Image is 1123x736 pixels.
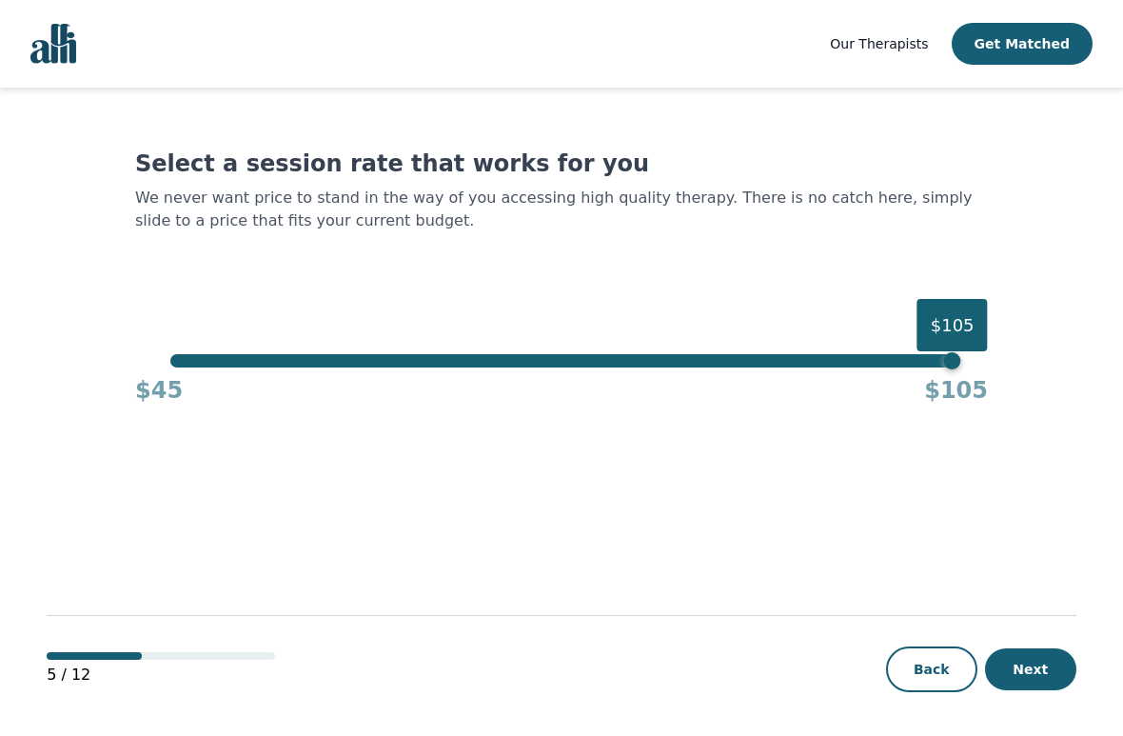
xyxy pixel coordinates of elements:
[135,149,988,179] h1: Select a session rate that works for you
[985,648,1076,690] button: Next
[952,23,1093,65] button: Get Matched
[886,646,977,692] button: Back
[135,187,988,232] p: We never want price to stand in the way of you accessing high quality therapy. There is no catch ...
[135,375,183,406] h4: $45
[30,24,76,64] img: alli logo
[47,664,275,686] p: 5 / 12
[830,32,928,55] a: Our Therapists
[917,299,988,351] div: $105
[830,36,928,51] span: Our Therapists
[924,375,988,406] h4: $105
